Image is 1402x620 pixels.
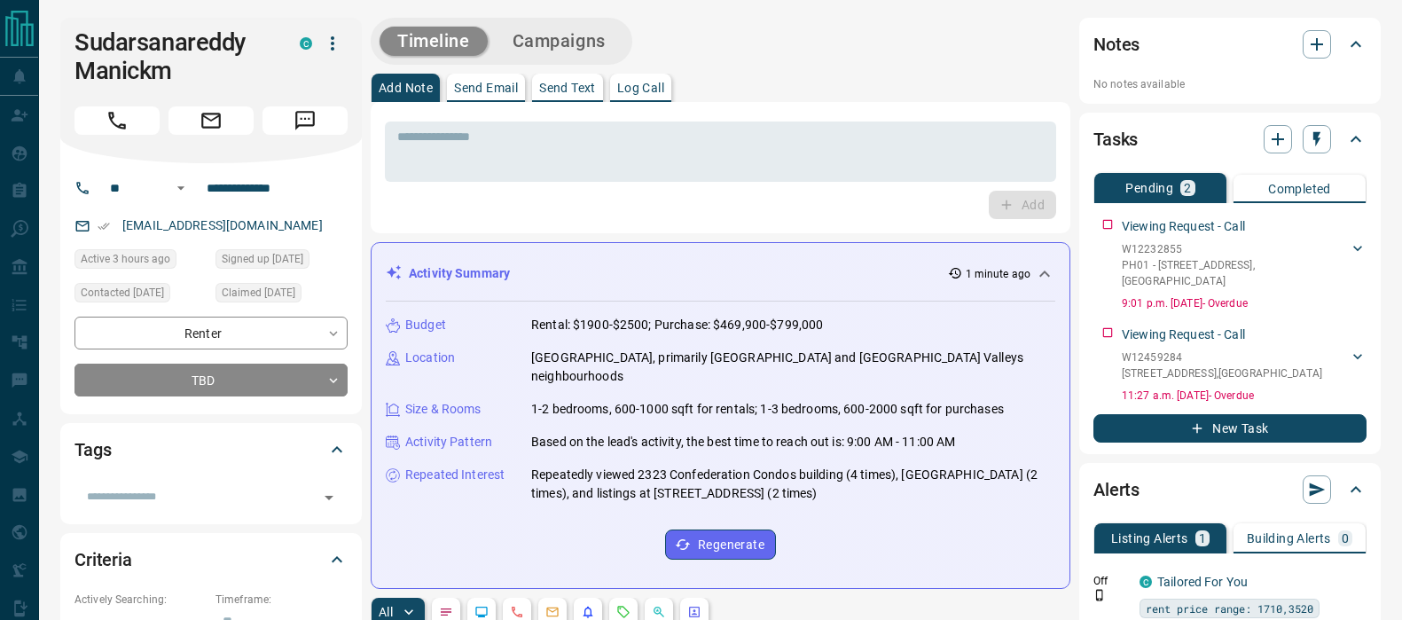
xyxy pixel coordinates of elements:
[474,605,489,619] svg: Lead Browsing Activity
[379,82,433,94] p: Add Note
[454,82,518,94] p: Send Email
[380,27,488,56] button: Timeline
[405,400,482,419] p: Size & Rooms
[531,466,1055,503] p: Repeatedly viewed 2323 Confederation Condos building (4 times), [GEOGRAPHIC_DATA] (2 times), and ...
[81,284,164,302] span: Contacted [DATE]
[74,592,207,608] p: Actively Searching:
[74,283,207,308] div: Thu Jan 04 2024
[539,82,596,94] p: Send Text
[1093,76,1367,92] p: No notes available
[168,106,254,135] span: Email
[1122,346,1367,385] div: W12459284[STREET_ADDRESS],[GEOGRAPHIC_DATA]
[531,316,823,334] p: Rental: $1900-$2500; Purchase: $469,900-$799,000
[687,605,701,619] svg: Agent Actions
[1184,182,1191,194] p: 2
[1093,118,1367,161] div: Tasks
[1122,388,1367,404] p: 11:27 a.m. [DATE] - Overdue
[531,433,955,451] p: Based on the lead's activity, the best time to reach out is: 9:00 AM - 11:00 AM
[215,283,348,308] div: Thu Jan 04 2024
[1342,532,1349,545] p: 0
[222,250,303,268] span: Signed up [DATE]
[215,592,348,608] p: Timeframe:
[665,530,776,560] button: Regenerate
[1125,182,1173,194] p: Pending
[531,349,1055,386] p: [GEOGRAPHIC_DATA], primarily [GEOGRAPHIC_DATA] and [GEOGRAPHIC_DATA] Valleys neighbourhoods
[1199,532,1206,545] p: 1
[379,606,393,618] p: All
[1122,326,1245,344] p: Viewing Request - Call
[74,428,348,471] div: Tags
[966,266,1030,282] p: 1 minute ago
[545,605,560,619] svg: Emails
[405,466,505,484] p: Repeated Interest
[317,485,341,510] button: Open
[1093,125,1138,153] h2: Tasks
[1122,349,1322,365] p: W12459284
[74,364,348,396] div: TBD
[1140,576,1152,588] div: condos.ca
[1146,600,1313,617] span: rent price range: 1710,3520
[74,28,273,85] h1: Sudarsanareddy Manickm
[495,27,623,56] button: Campaigns
[1268,183,1331,195] p: Completed
[74,545,132,574] h2: Criteria
[74,436,111,464] h2: Tags
[510,605,524,619] svg: Calls
[405,316,446,334] p: Budget
[74,317,348,349] div: Renter
[616,605,631,619] svg: Requests
[405,349,455,367] p: Location
[81,250,170,268] span: Active 3 hours ago
[405,433,492,451] p: Activity Pattern
[1093,573,1129,589] p: Off
[617,82,664,94] p: Log Call
[98,220,110,232] svg: Email Verified
[1093,468,1367,511] div: Alerts
[1122,257,1349,289] p: PH01 - [STREET_ADDRESS] , [GEOGRAPHIC_DATA]
[652,605,666,619] svg: Opportunities
[122,218,323,232] a: [EMAIL_ADDRESS][DOMAIN_NAME]
[74,106,160,135] span: Call
[1122,295,1367,311] p: 9:01 p.m. [DATE] - Overdue
[170,177,192,199] button: Open
[409,264,510,283] p: Activity Summary
[74,538,348,581] div: Criteria
[1093,23,1367,66] div: Notes
[1247,532,1331,545] p: Building Alerts
[74,249,207,274] div: Tue Oct 14 2025
[1093,414,1367,443] button: New Task
[300,37,312,50] div: condos.ca
[531,400,1004,419] p: 1-2 bedrooms, 600-1000 sqft for rentals; 1-3 bedrooms, 600-2000 sqft for purchases
[1122,241,1349,257] p: W12232855
[1122,238,1367,293] div: W12232855PH01 - [STREET_ADDRESS],[GEOGRAPHIC_DATA]
[1093,589,1106,601] svg: Push Notification Only
[386,257,1055,290] div: Activity Summary1 minute ago
[222,284,295,302] span: Claimed [DATE]
[1157,575,1248,589] a: Tailored For You
[581,605,595,619] svg: Listing Alerts
[262,106,348,135] span: Message
[215,249,348,274] div: Mon Nov 15 2021
[1093,475,1140,504] h2: Alerts
[1111,532,1188,545] p: Listing Alerts
[439,605,453,619] svg: Notes
[1122,365,1322,381] p: [STREET_ADDRESS] , [GEOGRAPHIC_DATA]
[1122,217,1245,236] p: Viewing Request - Call
[1093,30,1140,59] h2: Notes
